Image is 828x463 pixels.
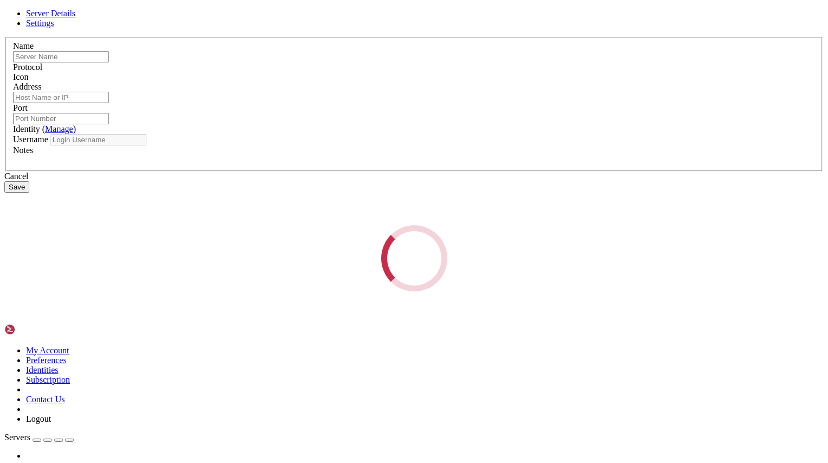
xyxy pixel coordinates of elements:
span: Servers [4,433,30,442]
a: Contact Us [26,395,65,404]
a: Servers [4,433,74,442]
div: Cancel [4,172,824,181]
a: Identities [26,365,59,375]
input: Login Username [50,134,146,145]
input: Port Number [13,113,109,124]
label: Address [13,82,41,91]
x-row: root@[TECHNICAL_ID]'s password: Aa [4,14,686,23]
div: (30, 1) [142,14,146,23]
x-row: Access denied [4,4,686,14]
label: Icon [13,72,28,81]
label: Identity [13,124,76,134]
input: Server Name [13,51,109,62]
span: ( ) [42,124,76,134]
div: Loading... [372,216,456,300]
a: Subscription [26,375,70,384]
label: Port [13,103,28,112]
a: Server Details [26,9,75,18]
label: Username [13,135,48,144]
a: Preferences [26,356,67,365]
img: Shellngn [4,324,67,335]
a: My Account [26,346,69,355]
label: Name [13,41,34,50]
label: Notes [13,145,33,155]
a: Logout [26,414,51,423]
input: Host Name or IP [13,92,109,103]
a: Settings [26,18,54,28]
a: Manage [45,124,73,134]
button: Save [4,181,29,193]
label: Protocol [13,62,42,72]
